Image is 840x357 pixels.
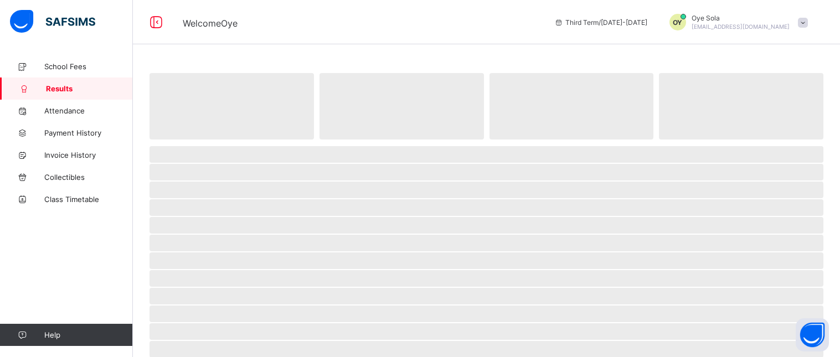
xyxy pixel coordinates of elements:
[44,173,133,182] span: Collectibles
[150,306,823,322] span: ‌
[44,128,133,137] span: Payment History
[10,10,95,33] img: safsims
[44,195,133,204] span: Class Timetable
[150,164,823,180] span: ‌
[319,73,484,139] span: ‌
[150,235,823,251] span: ‌
[150,182,823,198] span: ‌
[150,73,314,139] span: ‌
[673,18,682,27] span: OY
[46,84,133,93] span: Results
[692,23,790,30] span: [EMAIL_ADDRESS][DOMAIN_NAME]
[44,106,133,115] span: Attendance
[658,14,813,30] div: OyeSola
[796,318,829,351] button: Open asap
[44,330,132,339] span: Help
[150,270,823,287] span: ‌
[489,73,654,139] span: ‌
[150,323,823,340] span: ‌
[150,252,823,269] span: ‌
[44,151,133,159] span: Invoice History
[44,62,133,71] span: School Fees
[150,217,823,234] span: ‌
[150,199,823,216] span: ‌
[150,288,823,304] span: ‌
[554,18,647,27] span: session/term information
[150,146,823,163] span: ‌
[183,18,238,29] span: Welcome Oye
[692,14,790,22] span: Oye Sola
[659,73,823,139] span: ‌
